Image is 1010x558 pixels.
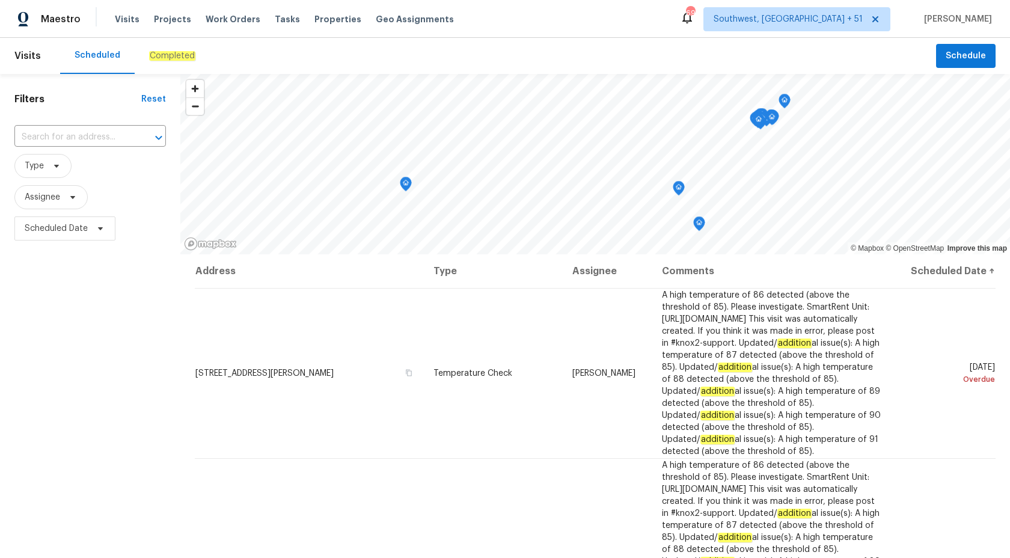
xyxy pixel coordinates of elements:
th: Assignee [563,254,652,288]
em: addition [700,387,735,396]
span: Maestro [41,13,81,25]
span: Visits [14,43,41,69]
button: Zoom out [186,97,204,115]
div: Map marker [673,181,685,200]
input: Search for an address... [14,128,132,147]
a: Mapbox homepage [184,237,237,251]
div: Map marker [750,112,762,130]
th: Scheduled Date ↑ [893,254,996,288]
span: [STREET_ADDRESS][PERSON_NAME] [195,369,334,378]
span: A high temperature of 86 detected (above the threshold of 85). Please investigate. SmartRent Unit... [662,291,881,456]
th: Type [424,254,563,288]
span: Work Orders [206,13,260,25]
div: Map marker [765,109,777,128]
div: Map marker [767,110,779,129]
div: Map marker [756,111,768,130]
span: Geo Assignments [376,13,454,25]
span: Zoom out [186,98,204,115]
div: Scheduled [75,49,120,61]
em: addition [777,509,812,518]
em: addition [777,339,812,348]
div: Map marker [693,216,705,235]
span: Type [25,160,44,172]
button: Copy Address [403,367,414,378]
a: Improve this map [947,244,1007,253]
div: 694 [686,7,694,19]
span: Schedule [946,49,986,64]
div: Reset [141,93,166,105]
a: OpenStreetMap [886,244,944,253]
span: [DATE] [902,363,995,385]
h1: Filters [14,93,141,105]
em: addition [700,411,735,420]
div: Map marker [779,94,791,112]
button: Open [150,129,167,146]
span: Properties [314,13,361,25]
span: Tasks [275,15,300,23]
span: Scheduled Date [25,222,88,235]
th: Comments [652,254,893,288]
div: Overdue [902,373,995,385]
span: Assignee [25,191,60,203]
span: Visits [115,13,139,25]
div: Map marker [754,108,767,127]
span: Southwest, [GEOGRAPHIC_DATA] + 51 [714,13,863,25]
em: addition [718,363,752,372]
div: Map marker [766,111,778,129]
a: Mapbox [851,244,884,253]
div: Map marker [753,113,765,132]
em: addition [700,435,735,444]
canvas: Map [180,74,1010,254]
div: Map marker [400,177,412,195]
button: Zoom in [186,80,204,97]
span: Projects [154,13,191,25]
div: Map marker [752,110,764,129]
button: Schedule [936,44,996,69]
th: Address [195,254,424,288]
em: Completed [149,51,195,61]
span: [PERSON_NAME] [572,369,635,378]
span: [PERSON_NAME] [919,13,992,25]
em: addition [718,533,752,542]
span: Temperature Check [433,369,512,378]
div: Map marker [756,108,768,127]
